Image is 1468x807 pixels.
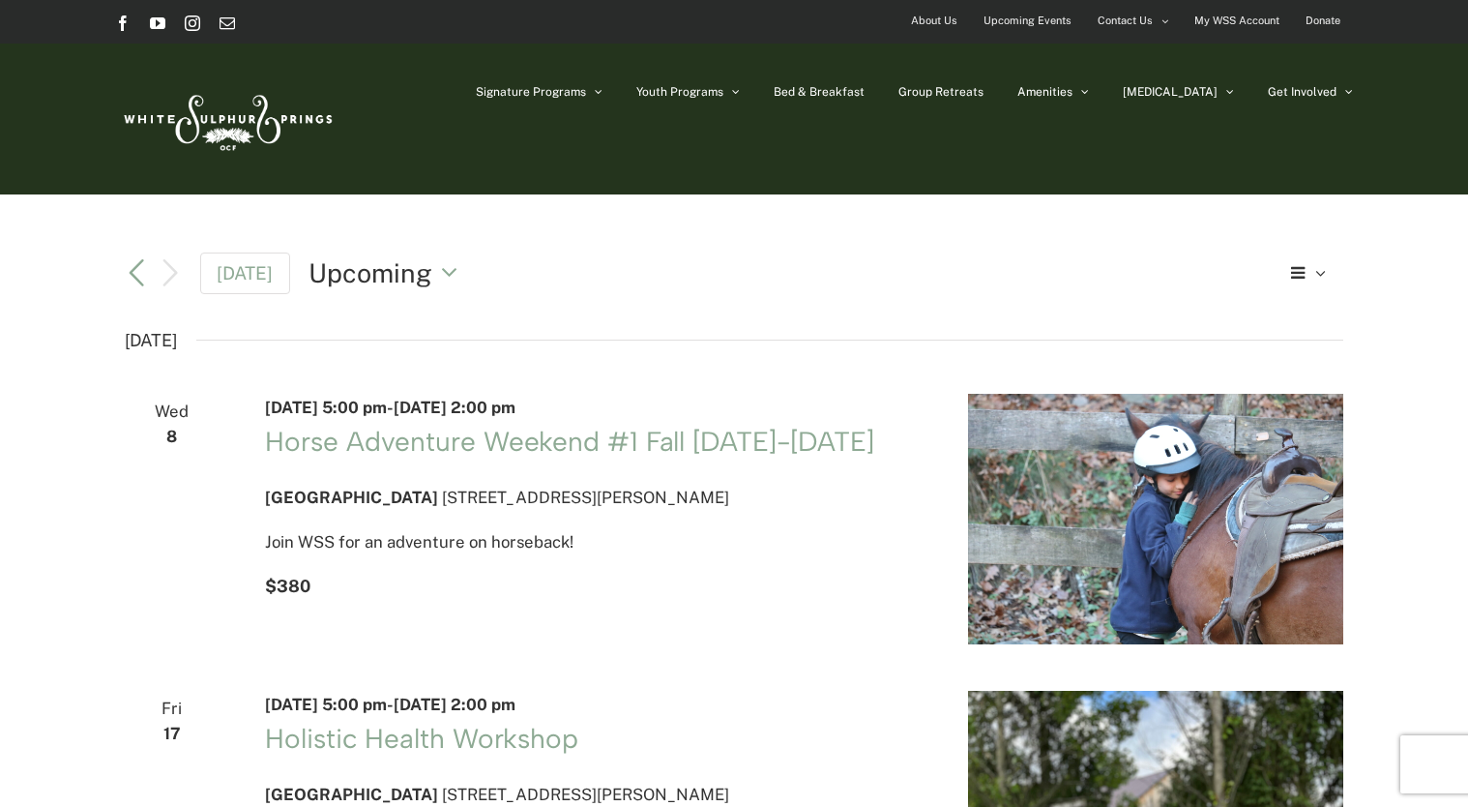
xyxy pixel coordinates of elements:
[984,7,1072,35] span: Upcoming Events
[200,253,291,294] a: [DATE]
[265,785,438,804] span: [GEOGRAPHIC_DATA]
[774,44,865,140] a: Bed & Breakfast
[394,398,515,417] span: [DATE] 2:00 pm
[1194,7,1279,35] span: My WSS Account
[265,576,310,596] span: $380
[265,695,515,714] time: -
[125,423,219,451] span: 8
[265,488,438,507] span: [GEOGRAPHIC_DATA]
[442,785,729,804] span: [STREET_ADDRESS][PERSON_NAME]
[125,695,219,723] span: Fri
[125,261,148,284] a: Previous Events
[308,254,432,291] span: Upcoming
[185,15,200,31] a: Instagram
[265,398,387,417] span: [DATE] 5:00 pm
[265,722,578,755] a: Holistic Health Workshop
[1268,44,1353,140] a: Get Involved
[115,74,338,164] img: White Sulphur Springs Logo
[911,7,957,35] span: About Us
[125,720,219,748] span: 17
[636,86,723,98] span: Youth Programs
[1123,86,1218,98] span: [MEDICAL_DATA]
[265,425,874,458] a: Horse Adventure Weekend #1 Fall [DATE]-[DATE]
[1098,7,1153,35] span: Contact Us
[125,325,177,356] time: [DATE]
[968,394,1343,644] img: IMG_1414
[220,15,235,31] a: Email
[1268,86,1336,98] span: Get Involved
[1306,7,1340,35] span: Donate
[308,254,468,291] button: Upcoming
[150,15,165,31] a: YouTube
[636,44,740,140] a: Youth Programs
[394,695,515,714] span: [DATE] 2:00 pm
[265,695,387,714] span: [DATE] 5:00 pm
[442,488,729,507] span: [STREET_ADDRESS][PERSON_NAME]
[476,44,602,140] a: Signature Programs
[898,86,984,98] span: Group Retreats
[115,15,131,31] a: Facebook
[265,528,922,556] p: Join WSS for an adventure on horseback!
[1017,44,1089,140] a: Amenities
[898,44,984,140] a: Group Retreats
[1017,86,1072,98] span: Amenities
[1123,44,1234,140] a: [MEDICAL_DATA]
[125,398,219,426] span: Wed
[774,86,865,98] span: Bed & Breakfast
[265,398,515,417] time: -
[476,44,1353,140] nav: Main Menu
[159,257,182,288] button: Next Events
[476,86,586,98] span: Signature Programs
